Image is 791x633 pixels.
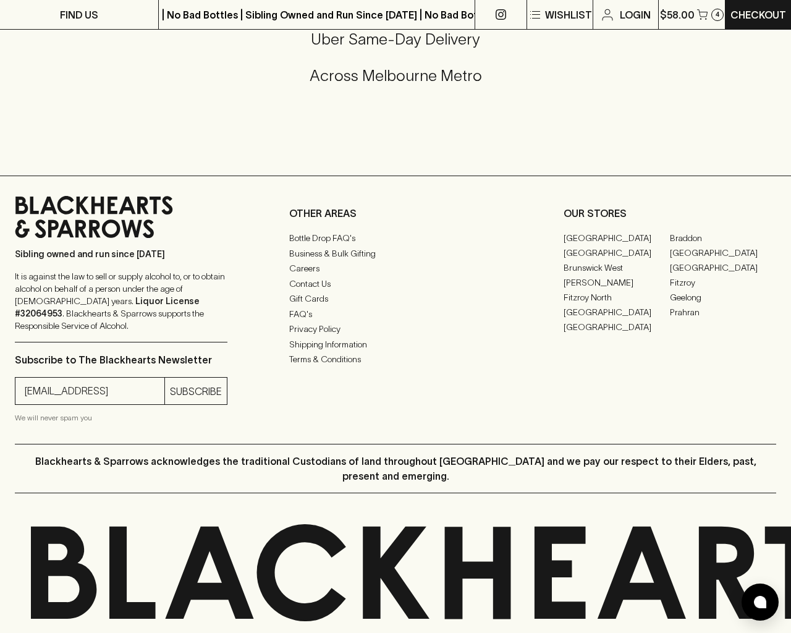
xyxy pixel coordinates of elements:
a: [GEOGRAPHIC_DATA] [670,260,776,275]
p: FIND US [60,7,98,22]
p: Blackhearts & Sparrows acknowledges the traditional Custodians of land throughout [GEOGRAPHIC_DAT... [24,454,767,483]
a: Geelong [670,290,776,305]
a: Business & Bulk Gifting [289,246,502,261]
h5: Uber Same-Day Delivery [15,29,776,49]
a: Prahran [670,305,776,320]
p: SUBSCRIBE [170,384,222,399]
p: $58.00 [660,7,695,22]
p: Wishlist [545,7,592,22]
p: Subscribe to The Blackhearts Newsletter [15,352,227,367]
a: Gift Cards [289,292,502,307]
a: FAQ's [289,307,502,321]
a: Careers [289,261,502,276]
a: Brunswick West [564,260,670,275]
a: [GEOGRAPHIC_DATA] [564,231,670,245]
h5: Across Melbourne Metro [15,66,776,86]
a: Bottle Drop FAQ's [289,231,502,246]
button: SUBSCRIBE [165,378,227,404]
img: bubble-icon [754,596,766,608]
p: Checkout [730,7,786,22]
a: [PERSON_NAME] [564,275,670,290]
p: Sibling owned and run since [DATE] [15,248,227,260]
input: e.g. jane@blackheartsandsparrows.com.au [25,381,164,401]
a: Shipping Information [289,337,502,352]
p: We will never spam you [15,412,227,424]
a: [GEOGRAPHIC_DATA] [564,320,670,334]
a: Contact Us [289,276,502,291]
a: Privacy Policy [289,322,502,337]
p: It is against the law to sell or supply alcohol to, or to obtain alcohol on behalf of a person un... [15,270,227,332]
a: [GEOGRAPHIC_DATA] [670,245,776,260]
a: [GEOGRAPHIC_DATA] [564,305,670,320]
a: Fitzroy North [564,290,670,305]
a: Terms & Conditions [289,352,502,367]
p: 4 [716,11,719,18]
a: Braddon [670,231,776,245]
p: OUR STORES [564,206,776,221]
a: [GEOGRAPHIC_DATA] [564,245,670,260]
p: OTHER AREAS [289,206,502,221]
a: Fitzroy [670,275,776,290]
p: Login [620,7,651,22]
